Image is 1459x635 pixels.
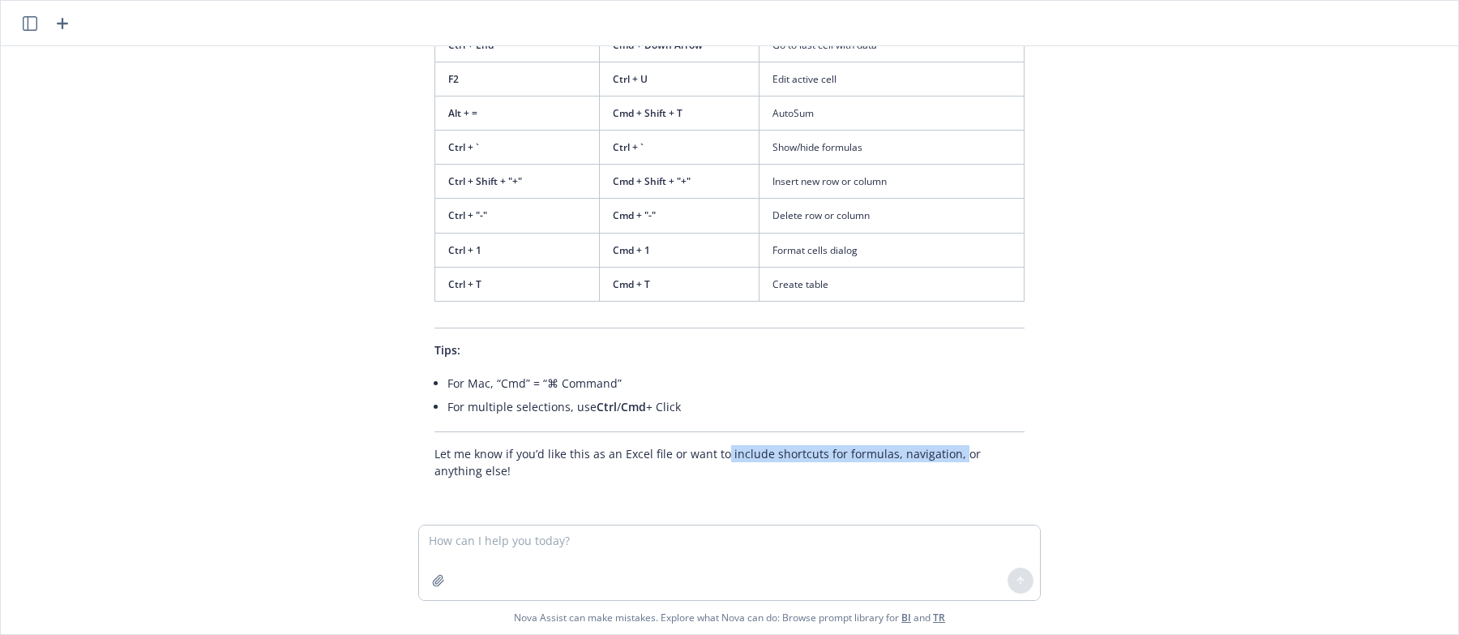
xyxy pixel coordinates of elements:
span: Cmd + Shift + "+" [613,174,691,188]
span: Cmd + 1 [613,243,650,257]
span: Cmd + "-" [613,208,656,222]
span: Cmd + T [613,277,650,291]
td: Format cells dialog [759,233,1025,267]
td: Insert new row or column [759,165,1025,199]
a: TR [933,611,945,624]
span: Ctrl + ` [613,140,644,154]
span: Ctrl + ` [448,140,479,154]
td: Delete row or column [759,199,1025,233]
span: Cmd + Down Arrow [613,38,703,52]
span: F2 [448,72,459,86]
td: Create table [759,267,1025,301]
li: For Mac, “Cmd” = “⌘ Command” [447,371,1025,395]
span: Nova Assist can make mistakes. Explore what Nova can do: Browse prompt library for and [7,601,1452,634]
span: Ctrl + 1 [448,243,481,257]
p: Let me know if you’d like this as an Excel file or want to include shortcuts for formulas, naviga... [434,445,1025,479]
span: Ctrl + End [448,38,494,52]
a: BI [901,611,911,624]
span: Cmd + Shift + T [613,106,682,120]
span: Alt + = [448,106,477,120]
td: Show/hide formulas [759,131,1025,165]
span: Ctrl + U [613,72,648,86]
span: Ctrl + "-" [448,208,487,222]
td: Edit active cell [759,62,1025,96]
span: Ctrl [597,399,617,414]
td: AutoSum [759,97,1025,131]
span: Ctrl + T [448,277,481,291]
span: Ctrl + Shift + "+" [448,174,522,188]
span: Tips: [434,342,460,358]
span: Cmd [621,399,646,414]
li: For multiple selections, use / + Click [447,395,1025,418]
